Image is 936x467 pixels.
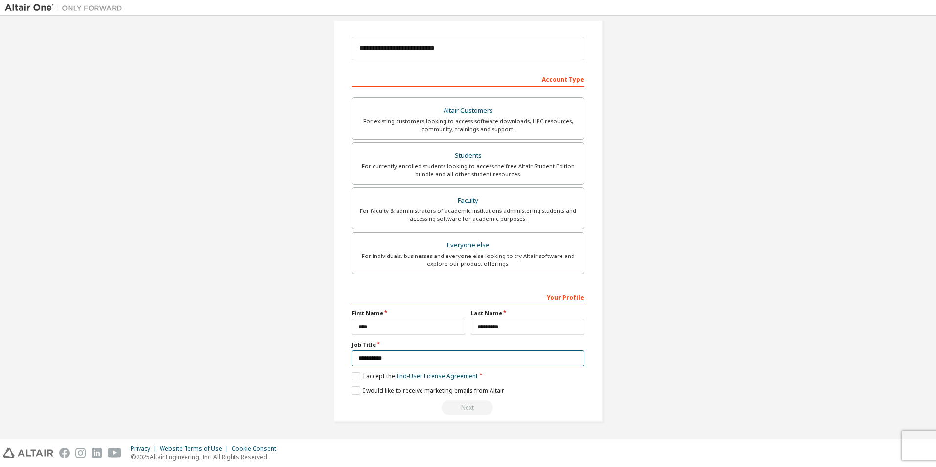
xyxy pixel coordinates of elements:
div: Website Terms of Use [160,445,232,453]
div: Altair Customers [358,104,578,117]
div: Students [358,149,578,163]
div: Privacy [131,445,160,453]
a: End-User License Agreement [397,372,478,380]
div: Cookie Consent [232,445,282,453]
div: Faculty [358,194,578,208]
p: © 2025 Altair Engineering, Inc. All Rights Reserved. [131,453,282,461]
label: I would like to receive marketing emails from Altair [352,386,504,395]
div: Your Profile [352,289,584,304]
div: Account Type [352,71,584,87]
img: instagram.svg [75,448,86,458]
img: youtube.svg [108,448,122,458]
div: For existing customers looking to access software downloads, HPC resources, community, trainings ... [358,117,578,133]
img: linkedin.svg [92,448,102,458]
img: altair_logo.svg [3,448,53,458]
div: For individuals, businesses and everyone else looking to try Altair software and explore our prod... [358,252,578,268]
label: Job Title [352,341,584,349]
div: For faculty & administrators of academic institutions administering students and accessing softwa... [358,207,578,223]
label: I accept the [352,372,478,380]
label: First Name [352,309,465,317]
img: facebook.svg [59,448,70,458]
div: Read and acccept EULA to continue [352,400,584,415]
div: For currently enrolled students looking to access the free Altair Student Edition bundle and all ... [358,163,578,178]
div: Everyone else [358,238,578,252]
label: Last Name [471,309,584,317]
img: Altair One [5,3,127,13]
